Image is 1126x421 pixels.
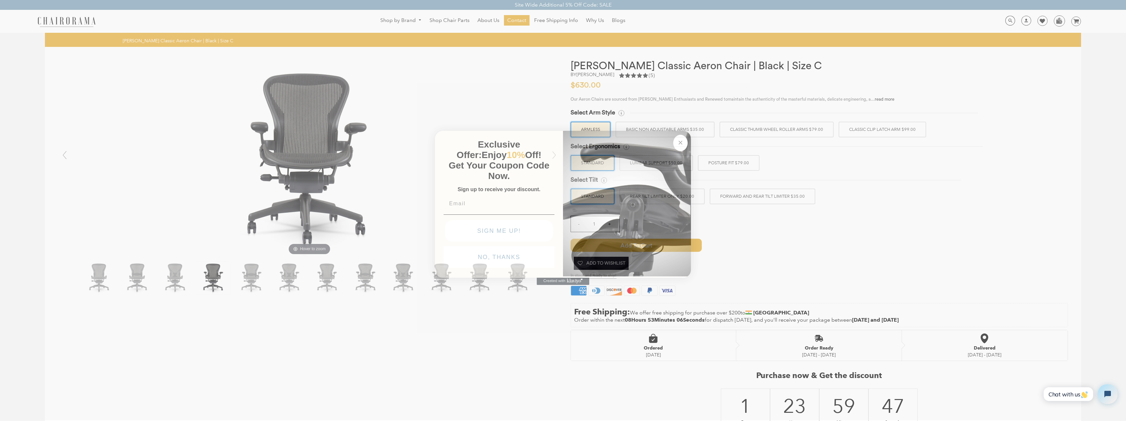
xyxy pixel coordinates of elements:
[445,220,553,242] button: SIGN ME UP!
[1036,379,1123,410] iframe: Tidio Chat
[537,277,589,285] a: Created with Klaviyo - opens in a new tab
[673,135,688,151] button: Close dialog
[457,139,520,160] span: Exclusive Offer:
[507,150,525,160] span: 10%
[449,160,550,181] span: Get Your Coupon Code Now.
[482,150,541,160] span: Enjoy Off!
[563,130,691,276] img: 92d77583-a095-41f6-84e7-858462e0427a.jpeg
[444,246,554,268] button: NO, THANKS
[444,197,554,210] input: Email
[458,187,540,192] span: Sign up to receive your discount.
